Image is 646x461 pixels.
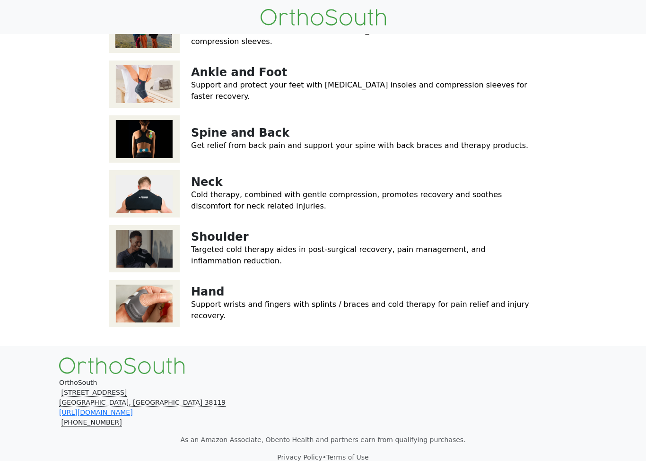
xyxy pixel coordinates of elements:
a: Terms of Use [326,453,369,461]
a: Cold therapy, combined with gentle compression, promotes recovery and soothes discomfort for neck... [191,190,502,210]
img: Hand [109,280,180,327]
img: Spine and Back [109,115,180,163]
a: [URL][DOMAIN_NAME] [59,409,133,416]
a: Hand [191,285,225,298]
a: Privacy Policy [277,453,322,461]
a: Support and protect your feet with [MEDICAL_DATA] insoles and compression sleeves for faster reco... [191,80,527,101]
a: Get relief from back pain and support your spine with back braces and therapy products. [191,141,528,150]
img: OrthoSouth [261,9,386,26]
p: As an Amazon Associate, Obento Health and partners earn from qualifying purchases. [59,435,587,445]
a: Support wrists and fingers with splints / braces and cold therapy for pain relief and injury reco... [191,300,529,320]
a: Neck [191,175,223,189]
a: Spine and Back [191,126,289,139]
img: Neck [109,170,180,217]
a: Ankle and Foot [191,66,287,79]
img: OrthoSouth [59,357,184,374]
img: Ankle and Foot [109,61,180,108]
img: Shoulder [109,225,180,272]
p: OrthoSouth [59,378,587,427]
a: Shoulder [191,230,248,244]
a: Targeted cold therapy aides in post-surgical recovery, pain management, and inflammation reduction. [191,245,486,265]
